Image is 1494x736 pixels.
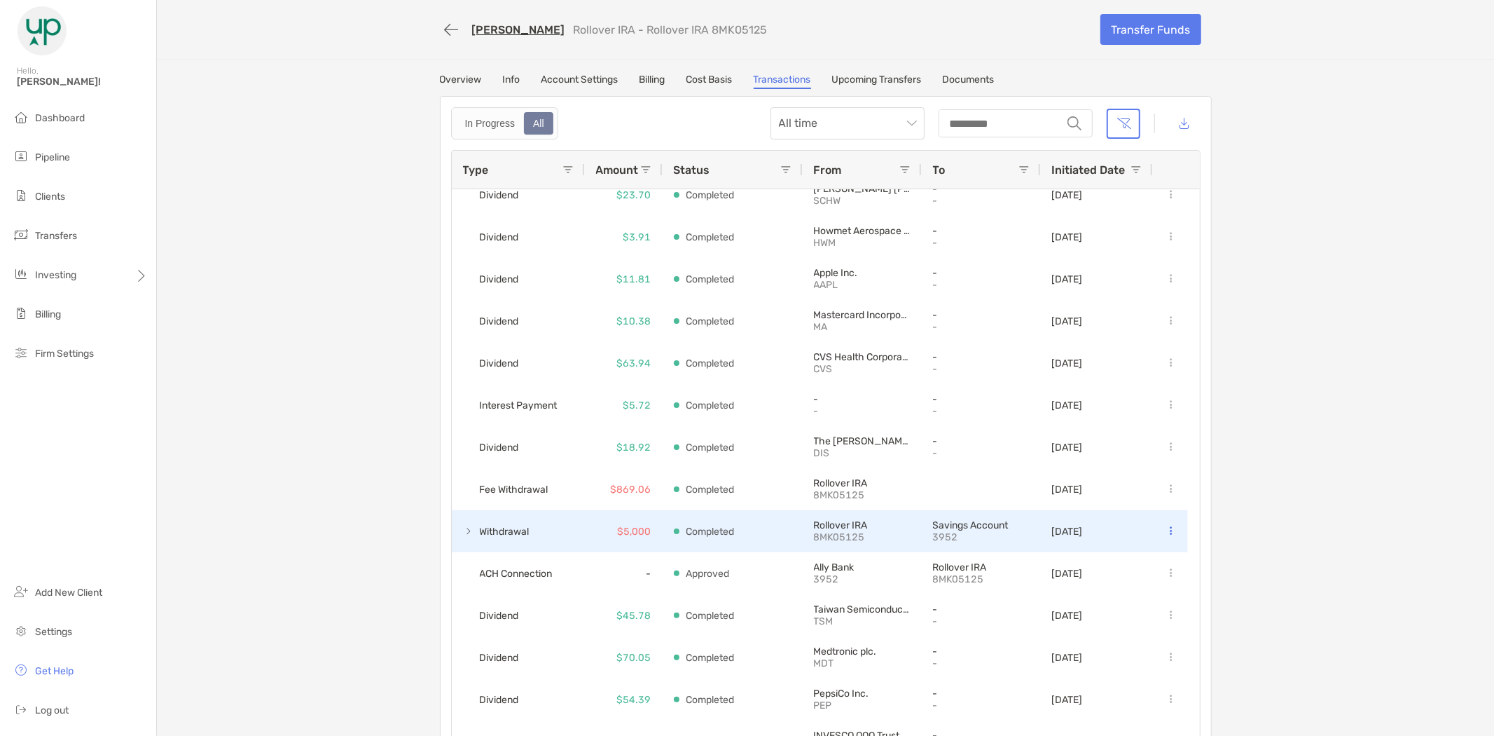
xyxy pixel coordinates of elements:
[933,195,1030,207] p: -
[480,688,519,711] span: Dividend
[480,268,519,291] span: Dividend
[503,74,520,89] a: Info
[933,405,1030,417] p: -
[457,114,523,133] div: In Progress
[617,355,651,372] p: $63.94
[451,107,558,139] div: segmented control
[35,626,72,638] span: Settings
[686,313,735,330] p: Completed
[480,394,558,417] span: Interest Payment
[1052,231,1083,243] p: [DATE]
[35,269,76,281] span: Investing
[686,355,735,372] p: Completed
[480,352,519,375] span: Dividend
[35,704,69,716] span: Log out
[35,308,61,320] span: Billing
[574,23,768,36] p: Rollover IRA - Rollover IRA 8MK05125
[674,163,710,177] span: Status
[814,447,911,459] p: DIS
[814,309,911,321] p: Mastercard Incorporated
[933,309,1030,321] p: -
[617,691,651,709] p: $54.39
[686,523,735,540] p: Completed
[933,393,1030,405] p: -
[1107,109,1140,139] button: Clear filters
[814,351,911,363] p: CVS Health Corporation
[463,163,489,177] span: Type
[472,23,565,36] a: [PERSON_NAME]
[943,74,995,89] a: Documents
[1052,652,1083,664] p: [DATE]
[13,622,29,639] img: settings icon
[618,523,651,540] p: $5,000
[1052,568,1083,580] p: [DATE]
[13,583,29,600] img: add_new_client icon
[639,74,665,89] a: Billing
[933,646,1030,657] p: -
[814,279,911,291] p: AAPL
[933,615,1030,627] p: -
[814,531,911,543] p: 8MK05125
[617,271,651,288] p: $11.81
[814,393,911,405] p: -
[814,657,911,669] p: MDT
[686,481,735,498] p: Completed
[1052,189,1083,201] p: [DATE]
[1052,526,1083,538] p: [DATE]
[779,108,916,139] span: All time
[814,267,911,279] p: Apple Inc.
[686,74,733,89] a: Cost Basis
[617,313,651,330] p: $10.38
[617,439,651,456] p: $18.92
[480,604,519,627] span: Dividend
[933,321,1030,333] p: -
[1067,116,1081,130] img: input icon
[933,531,1030,543] p: 3952
[13,305,29,322] img: billing icon
[933,700,1030,711] p: -
[1052,357,1083,369] p: [DATE]
[13,344,29,361] img: firm-settings icon
[814,519,911,531] p: Rollover IRA
[686,229,735,246] p: Completed
[933,363,1030,375] p: -
[814,435,911,447] p: The Walt Disney Company
[933,447,1030,459] p: -
[35,230,77,242] span: Transfers
[525,114,552,133] div: All
[933,657,1030,669] p: -
[35,587,102,599] span: Add New Client
[814,183,911,195] p: Charles Schwab Corporation (The)
[13,109,29,125] img: dashboard icon
[933,519,1030,531] p: Savings Account
[814,321,911,333] p: MA
[1052,315,1083,327] p: [DATE]
[686,271,735,288] p: Completed
[933,351,1030,363] p: -
[933,225,1030,237] p: -
[686,186,735,204] p: Completed
[480,520,530,543] span: Withdrawal
[814,363,911,375] p: CVS
[623,229,651,246] p: $3.91
[1052,273,1083,285] p: [DATE]
[814,688,911,700] p: PepsiCo Inc.
[814,561,911,573] p: Ally Bank
[814,237,911,249] p: HWM
[814,573,911,585] p: 3952
[933,163,946,177] span: To
[1052,610,1083,622] p: [DATE]
[814,163,842,177] span: From
[617,607,651,625] p: $45.78
[933,183,1030,195] p: -
[1100,14,1201,45] a: Transfer Funds
[686,649,735,667] p: Completed
[814,489,911,501] p: 8MK05125
[17,76,148,88] span: [PERSON_NAME]!
[617,186,651,204] p: $23.70
[933,561,1030,573] p: Rollover IRA
[814,615,911,627] p: TSM
[686,397,735,414] p: Completed
[1052,694,1083,706] p: [DATE]
[480,310,519,333] span: Dividend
